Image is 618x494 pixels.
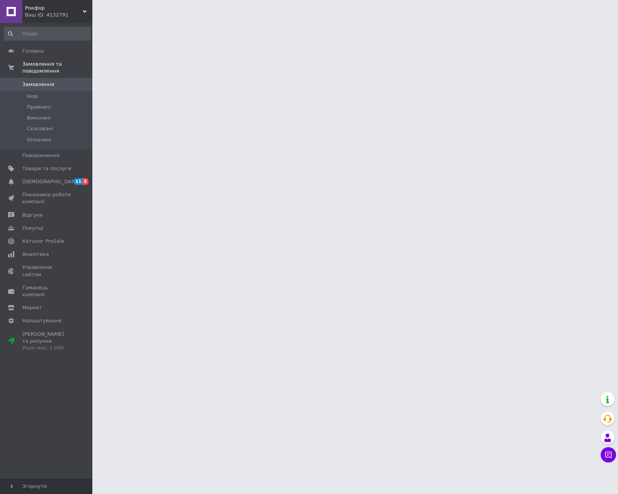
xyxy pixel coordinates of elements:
[22,212,42,219] span: Відгуки
[25,12,92,18] div: Ваш ID: 4132791
[22,225,43,232] span: Покупці
[22,304,42,311] span: Маркет
[73,178,82,185] span: 11
[22,251,49,258] span: Аналітика
[22,284,71,298] span: Гаманець компанії
[22,317,62,324] span: Налаштування
[27,104,51,111] span: Прийняті
[601,447,616,463] button: Чат з покупцем
[22,61,92,75] span: Замовлення та повідомлення
[22,331,71,352] span: [PERSON_NAME] та рахунки
[27,93,38,100] span: Нові
[27,136,51,143] span: Оплачені
[22,345,71,351] div: Prom мікс 1 000
[82,178,89,185] span: 3
[22,165,71,172] span: Товари та послуги
[27,125,53,132] span: Скасовані
[22,191,71,205] span: Показники роботи компанії
[22,48,44,55] span: Головна
[27,114,51,121] span: Виконані
[22,81,54,88] span: Замовлення
[22,178,79,185] span: [DEMOGRAPHIC_DATA]
[22,264,71,278] span: Управління сайтом
[25,5,83,12] span: Рокфор
[4,27,91,41] input: Пошук
[22,238,64,245] span: Каталог ProSale
[22,152,60,159] span: Повідомлення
